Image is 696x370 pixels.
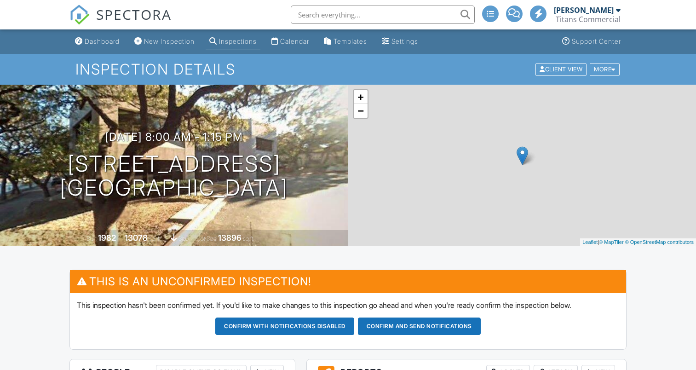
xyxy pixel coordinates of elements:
[60,152,288,201] h1: [STREET_ADDRESS] [GEOGRAPHIC_DATA]
[558,33,625,50] a: Support Center
[378,33,422,50] a: Settings
[96,5,172,24] span: SPECTORA
[70,270,626,293] h3: This is an Unconfirmed Inspection!
[125,233,148,243] div: 13078
[206,33,260,50] a: Inspections
[149,235,162,242] span: sq. ft.
[144,37,195,45] div: New Inspection
[219,37,257,45] div: Inspections
[354,104,368,118] a: Zoom out
[71,33,123,50] a: Dashboard
[354,90,368,104] a: Zoom in
[178,235,189,242] span: slab
[582,239,598,245] a: Leaflet
[358,318,481,335] button: Confirm and send notifications
[268,33,313,50] a: Calendar
[291,6,475,24] input: Search everything...
[572,37,621,45] div: Support Center
[391,37,418,45] div: Settings
[599,239,624,245] a: © MapTiler
[85,37,120,45] div: Dashboard
[556,15,621,24] div: Titans Commercial
[215,318,354,335] button: Confirm with notifications disabled
[218,233,242,243] div: 13896
[320,33,371,50] a: Templates
[535,65,589,72] a: Client View
[243,235,254,242] span: sq.ft.
[131,33,198,50] a: New Inspection
[280,37,309,45] div: Calendar
[625,239,694,245] a: © OpenStreetMap contributors
[86,235,97,242] span: Built
[554,6,614,15] div: [PERSON_NAME]
[77,300,619,310] p: This inspection hasn't been confirmed yet. If you'd like to make changes to this inspection go ah...
[69,12,172,32] a: SPECTORA
[197,235,217,242] span: Lot Size
[590,63,620,75] div: More
[75,61,621,77] h1: Inspection Details
[535,63,587,75] div: Client View
[69,5,90,25] img: The Best Home Inspection Software - Spectora
[580,238,696,246] div: |
[98,233,116,243] div: 1982
[105,131,243,143] h3: [DATE] 8:00 am - 1:15 pm
[334,37,367,45] div: Templates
